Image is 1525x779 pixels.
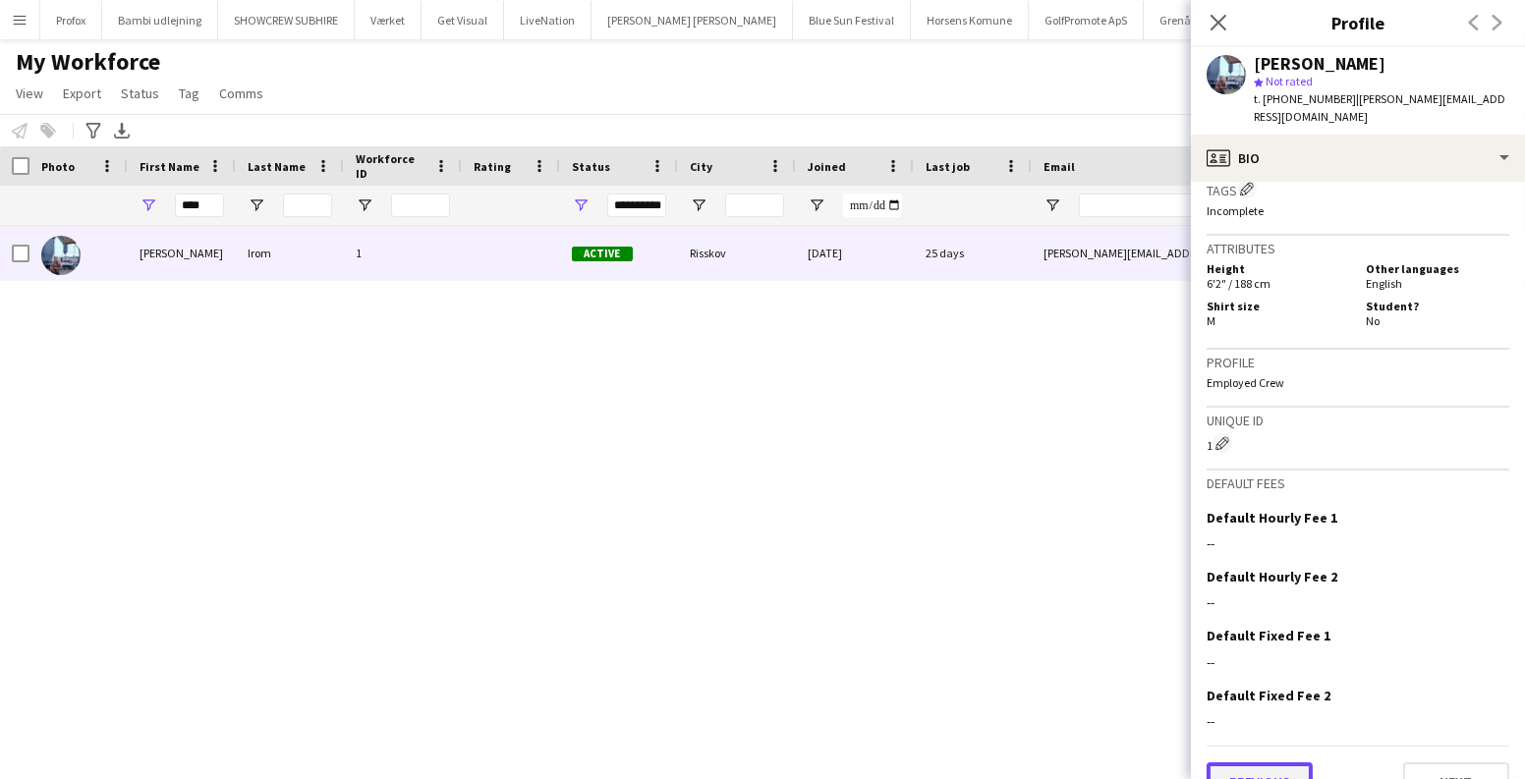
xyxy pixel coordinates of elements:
[391,194,450,217] input: Workforce ID Filter Input
[1207,687,1330,704] h3: Default Fixed Fee 2
[41,159,75,174] span: Photo
[843,194,902,217] input: Joined Filter Input
[1254,55,1385,73] div: [PERSON_NAME]
[1207,299,1350,313] h5: Shirt size
[1254,91,1505,124] span: | [PERSON_NAME][EMAIL_ADDRESS][DOMAIN_NAME]
[1207,412,1509,429] h3: Unique ID
[63,84,101,102] span: Export
[1144,1,1265,39] button: Grenå Pavillionen
[1079,194,1413,217] input: Email Filter Input
[725,194,784,217] input: City Filter Input
[179,84,199,102] span: Tag
[1366,313,1380,328] span: No
[1032,226,1425,280] div: [PERSON_NAME][EMAIL_ADDRESS][DOMAIN_NAME]
[16,47,160,77] span: My Workforce
[8,81,51,106] a: View
[1044,159,1075,174] span: Email
[16,84,43,102] span: View
[140,196,157,214] button: Open Filter Menu
[218,1,355,39] button: SHOWCREW SUBHIRE
[211,81,271,106] a: Comms
[1207,593,1509,611] div: --
[1207,534,1509,552] div: --
[113,81,167,106] a: Status
[1207,276,1271,291] span: 6'2" / 188 cm
[1207,627,1330,644] h3: Default Fixed Fee 1
[219,84,263,102] span: Comms
[808,196,825,214] button: Open Filter Menu
[121,84,159,102] span: Status
[793,1,911,39] button: Blue Sun Festival
[422,1,504,39] button: Get Visual
[474,159,511,174] span: Rating
[355,1,422,39] button: Værket
[41,236,81,275] img: Armando Irom
[356,151,426,181] span: Workforce ID
[678,226,796,280] div: Risskov
[1366,261,1509,276] h5: Other languages
[572,159,610,174] span: Status
[1254,91,1356,106] span: t. [PHONE_NUMBER]
[248,159,306,174] span: Last Name
[572,196,590,214] button: Open Filter Menu
[1207,375,1509,390] p: Employed Crew
[1207,261,1350,276] h5: Height
[1207,203,1509,218] p: Incomplete
[914,226,1032,280] div: 25 days
[572,247,633,261] span: Active
[1207,653,1509,671] div: --
[911,1,1029,39] button: Horsens Komune
[504,1,592,39] button: LiveNation
[592,1,793,39] button: [PERSON_NAME] [PERSON_NAME]
[82,119,105,142] app-action-btn: Advanced filters
[1207,509,1337,527] h3: Default Hourly Fee 1
[102,1,218,39] button: Bambi udlejning
[236,226,344,280] div: Irom
[1207,240,1509,257] h3: Attributes
[796,226,914,280] div: [DATE]
[1191,10,1525,35] h3: Profile
[344,226,462,280] div: 1
[1207,712,1509,730] div: --
[1207,179,1509,199] h3: Tags
[1029,1,1144,39] button: GolfPromote ApS
[1044,196,1061,214] button: Open Filter Menu
[690,196,707,214] button: Open Filter Menu
[140,159,199,174] span: First Name
[40,1,102,39] button: Profox
[1207,568,1337,585] h3: Default Hourly Fee 2
[110,119,134,142] app-action-btn: Export XLSX
[1207,433,1509,453] div: 1
[1207,354,1509,371] h3: Profile
[1366,276,1402,291] span: English
[55,81,109,106] a: Export
[248,196,265,214] button: Open Filter Menu
[926,159,970,174] span: Last job
[1207,313,1215,328] span: M
[356,196,373,214] button: Open Filter Menu
[175,194,224,217] input: First Name Filter Input
[1207,474,1509,492] h3: Default fees
[690,159,712,174] span: City
[171,81,207,106] a: Tag
[1266,74,1313,88] span: Not rated
[1366,299,1509,313] h5: Student?
[283,194,332,217] input: Last Name Filter Input
[1191,135,1525,182] div: Bio
[128,226,236,280] div: [PERSON_NAME]
[808,159,846,174] span: Joined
